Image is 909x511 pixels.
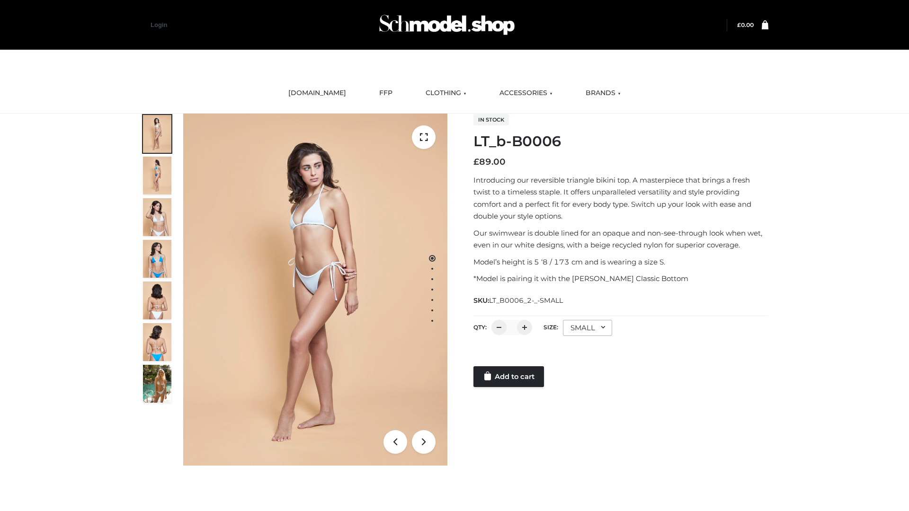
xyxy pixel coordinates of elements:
[143,115,171,153] img: ArielClassicBikiniTop_CloudNine_AzureSky_OW114ECO_1-scaled.jpg
[151,21,167,28] a: Login
[492,83,560,104] a: ACCESSORIES
[419,83,473,104] a: CLOTHING
[473,157,479,167] span: £
[372,83,400,104] a: FFP
[143,157,171,194] img: ArielClassicBikiniTop_CloudNine_AzureSky_OW114ECO_2-scaled.jpg
[473,366,544,387] a: Add to cart
[376,6,518,44] img: Schmodel Admin 964
[143,365,171,403] img: Arieltop_CloudNine_AzureSky2.jpg
[473,133,768,150] h1: LT_b-B0006
[579,83,628,104] a: BRANDS
[473,256,768,268] p: Model’s height is 5 ‘8 / 173 cm and is wearing a size S.
[473,157,506,167] bdi: 89.00
[473,273,768,285] p: *Model is pairing it with the [PERSON_NAME] Classic Bottom
[183,114,447,466] img: ArielClassicBikiniTop_CloudNine_AzureSky_OW114ECO_1
[737,21,741,28] span: £
[143,282,171,319] img: ArielClassicBikiniTop_CloudNine_AzureSky_OW114ECO_7-scaled.jpg
[143,198,171,236] img: ArielClassicBikiniTop_CloudNine_AzureSky_OW114ECO_3-scaled.jpg
[563,320,612,336] div: SMALL
[143,240,171,278] img: ArielClassicBikiniTop_CloudNine_AzureSky_OW114ECO_4-scaled.jpg
[737,21,754,28] bdi: 0.00
[473,227,768,251] p: Our swimwear is double lined for an opaque and non-see-through look when wet, even in our white d...
[489,296,563,305] span: LT_B0006_2-_-SMALL
[473,174,768,222] p: Introducing our reversible triangle bikini top. A masterpiece that brings a fresh twist to a time...
[737,21,754,28] a: £0.00
[473,324,487,331] label: QTY:
[143,323,171,361] img: ArielClassicBikiniTop_CloudNine_AzureSky_OW114ECO_8-scaled.jpg
[473,114,509,125] span: In stock
[544,324,558,331] label: Size:
[473,295,564,306] span: SKU:
[281,83,353,104] a: [DOMAIN_NAME]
